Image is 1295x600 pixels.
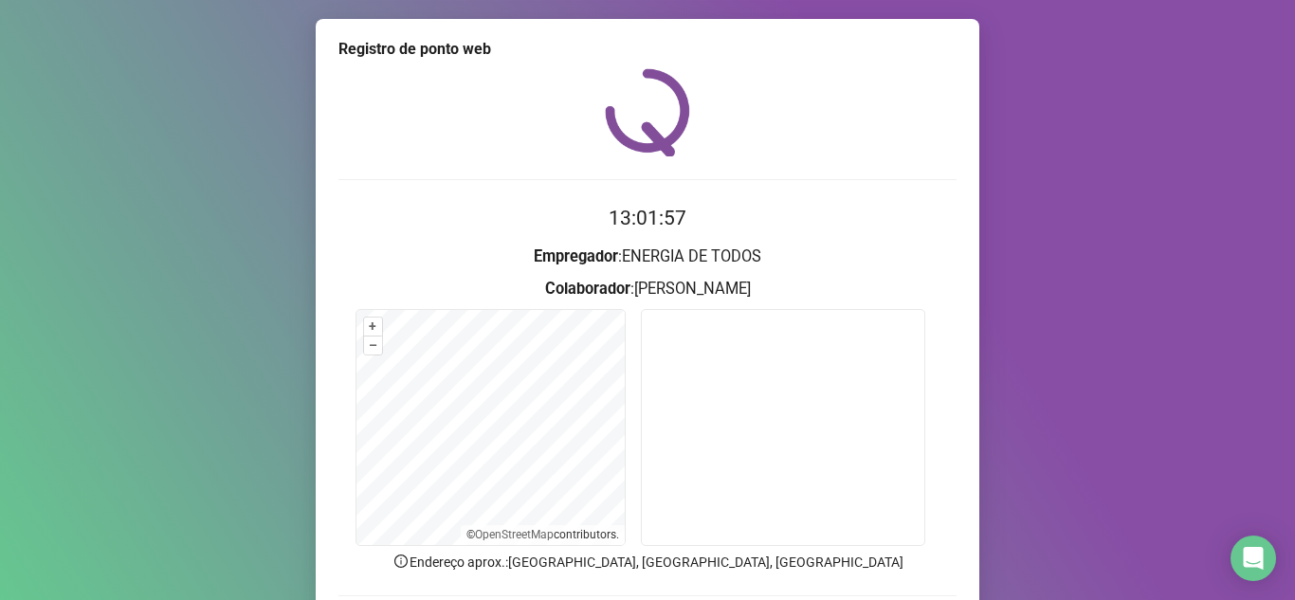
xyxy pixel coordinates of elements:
img: QRPoint [605,68,690,156]
time: 13:01:57 [609,207,686,229]
p: Endereço aprox. : [GEOGRAPHIC_DATA], [GEOGRAPHIC_DATA], [GEOGRAPHIC_DATA] [338,552,957,573]
span: info-circle [392,553,410,570]
strong: Colaborador [545,280,630,298]
h3: : [PERSON_NAME] [338,277,957,301]
div: Registro de ponto web [338,38,957,61]
a: OpenStreetMap [475,528,554,541]
strong: Empregador [534,247,618,265]
button: – [364,336,382,355]
div: Open Intercom Messenger [1231,536,1276,581]
button: + [364,318,382,336]
li: © contributors. [466,528,619,541]
h3: : ENERGIA DE TODOS [338,245,957,269]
